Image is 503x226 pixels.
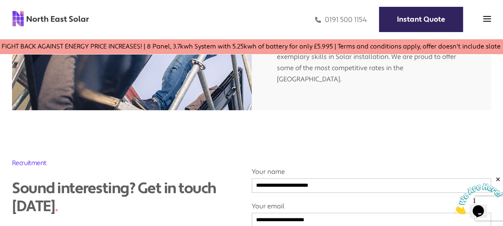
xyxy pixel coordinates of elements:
div: Sound interesting? Get in touch [DATE] [12,180,232,216]
iframe: chat widget [453,176,503,214]
img: menu icon [483,15,491,23]
a: Instant Quote [379,7,463,32]
img: north east solar logo [12,10,89,27]
h2: Recruitment [12,158,232,167]
label: Your name [252,167,491,189]
img: phone icon [315,15,321,24]
span: 1 [3,3,6,10]
input: Your name [252,178,491,193]
a: 0191 500 1154 [315,15,367,24]
p: We are looking for talented individuals who can demonstrate exemplary skills in Solar installatio... [277,32,466,85]
label: Your email [252,202,491,223]
span: . [55,197,58,216]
